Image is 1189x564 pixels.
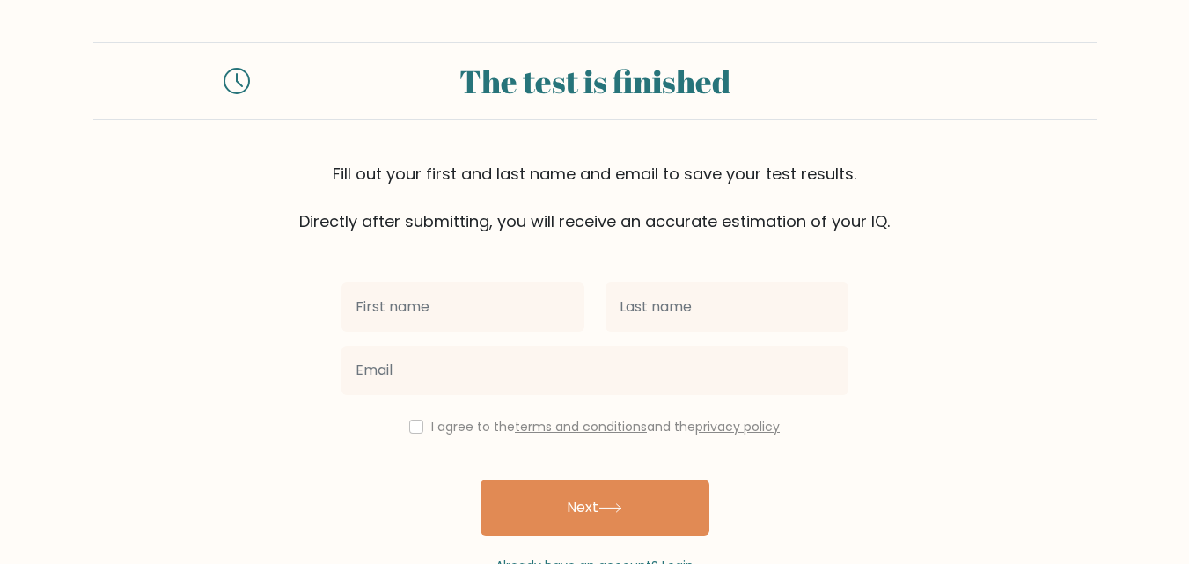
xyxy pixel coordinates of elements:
div: Fill out your first and last name and email to save your test results. Directly after submitting,... [93,162,1097,233]
input: First name [341,282,584,332]
a: terms and conditions [515,418,647,436]
button: Next [481,480,709,536]
a: privacy policy [695,418,780,436]
input: Email [341,346,848,395]
input: Last name [606,282,848,332]
label: I agree to the and the [431,418,780,436]
div: The test is finished [271,57,919,105]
